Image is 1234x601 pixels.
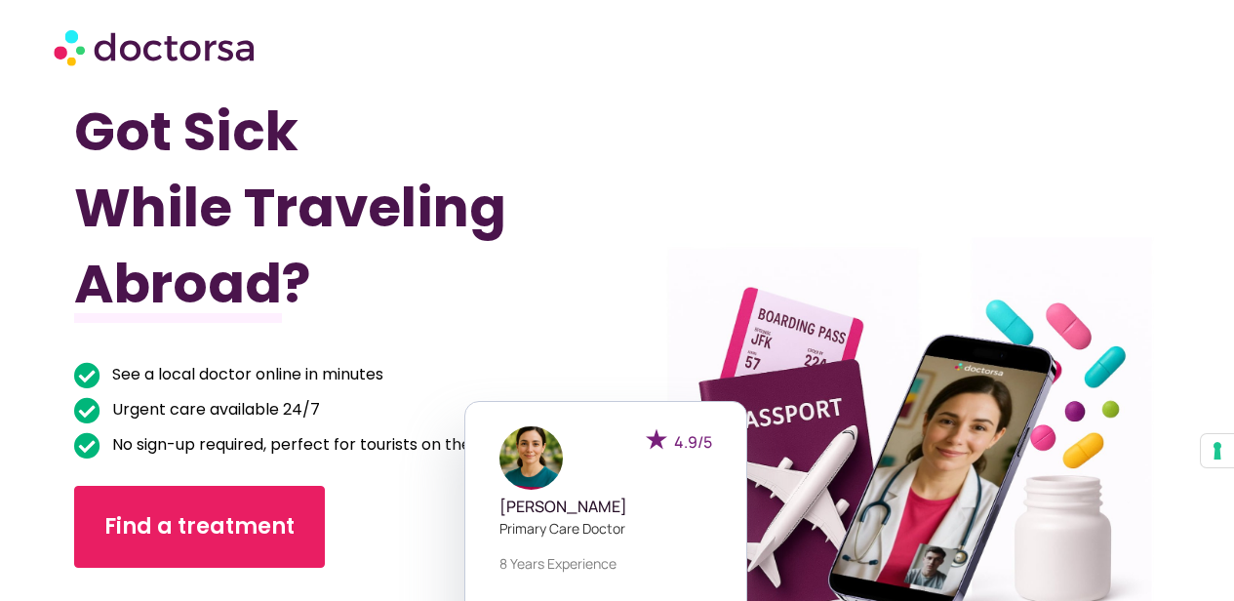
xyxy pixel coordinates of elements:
[1201,434,1234,467] button: Your consent preferences for tracking technologies
[107,361,383,388] span: See a local doctor online in minutes
[104,511,295,542] span: Find a treatment
[74,486,325,568] a: Find a treatment
[107,431,495,459] span: No sign-up required, perfect for tourists on the go
[107,396,320,423] span: Urgent care available 24/7
[499,553,712,574] p: 8 years experience
[499,498,712,516] h5: [PERSON_NAME]
[499,518,712,539] p: Primary care doctor
[74,94,536,322] h1: Got Sick While Traveling Abroad?
[674,431,712,453] span: 4.9/5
